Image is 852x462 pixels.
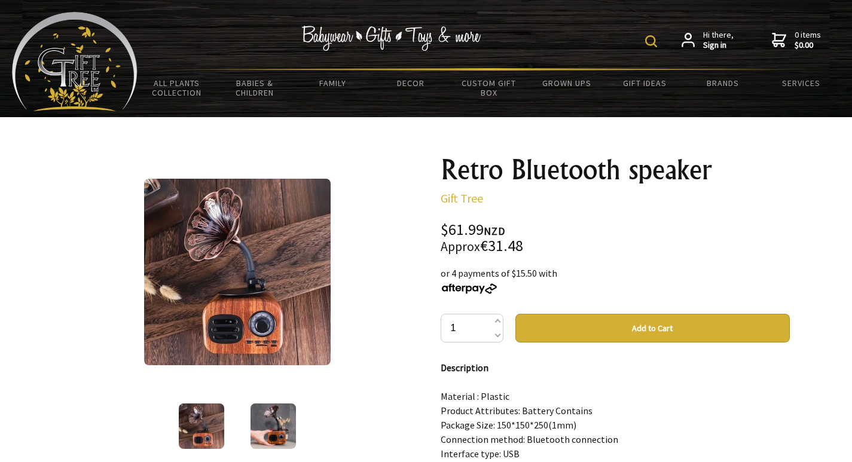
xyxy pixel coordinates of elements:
[450,71,528,105] a: Custom Gift Box
[179,403,224,449] img: Retro Bluetooth speaker
[441,266,790,295] div: or 4 payments of $15.50 with
[441,283,498,294] img: Afterpay
[302,26,481,51] img: Babywear - Gifts - Toys & more
[144,179,331,365] img: Retro Bluetooth speaker
[441,191,483,206] a: Gift Tree
[528,71,606,96] a: Grown Ups
[12,12,138,111] img: Babyware - Gifts - Toys and more...
[372,71,450,96] a: Decor
[251,403,296,449] img: Retro Bluetooth speaker
[645,35,657,47] img: product search
[772,30,821,51] a: 0 items$0.00
[515,314,790,342] button: Add to Cart
[606,71,684,96] a: Gift Ideas
[441,362,488,374] strong: Description
[703,30,734,51] span: Hi there,
[441,155,790,184] h1: Retro Bluetooth speaker
[684,71,762,96] a: Brands
[216,71,294,105] a: Babies & Children
[682,30,734,51] a: Hi there,Sign in
[294,71,372,96] a: Family
[441,222,790,254] div: $61.99 €31.48
[795,40,821,51] strong: $0.00
[441,238,480,255] small: Approx
[795,29,821,51] span: 0 items
[762,71,841,96] a: Services
[703,40,734,51] strong: Sign in
[484,224,505,238] span: NZD
[138,71,216,105] a: All Plants Collection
